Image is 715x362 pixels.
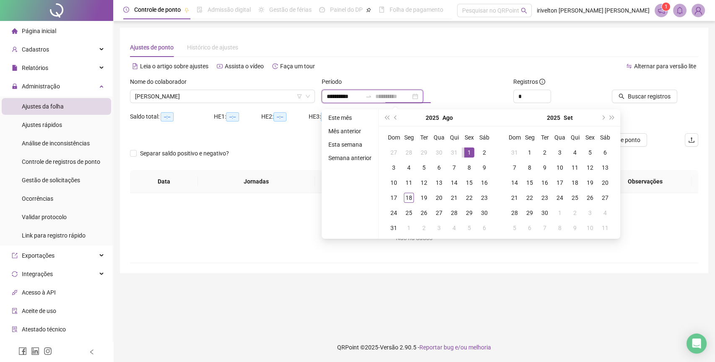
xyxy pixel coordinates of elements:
[404,208,414,218] div: 25
[662,3,670,11] sup: 1
[386,130,401,145] th: Dom
[273,112,286,122] span: --:--
[665,4,668,10] span: 1
[432,190,447,205] td: 2025-08-20
[464,193,474,203] div: 22
[540,147,550,158] div: 2
[582,145,598,160] td: 2025-09-05
[379,7,385,13] span: book
[404,163,414,173] div: 4
[555,163,565,173] div: 10
[598,145,613,160] td: 2025-09-06
[12,290,18,295] span: api
[600,223,610,233] div: 11
[600,147,610,158] div: 6
[537,175,552,190] td: 2025-09-16
[137,149,232,158] span: Separar saldo positivo e negativo?
[389,178,399,188] div: 10
[539,79,545,85] span: info-circle
[522,220,537,235] td: 2025-10-06
[447,190,462,205] td: 2025-08-21
[598,190,613,205] td: 2025-09-27
[416,130,432,145] th: Ter
[434,208,444,218] div: 27
[540,223,550,233] div: 7
[537,145,552,160] td: 2025-09-02
[419,163,429,173] div: 5
[477,220,492,235] td: 2025-09-06
[507,145,522,160] td: 2025-08-31
[510,193,520,203] div: 21
[432,220,447,235] td: 2025-09-03
[12,83,18,89] span: lock
[567,175,582,190] td: 2025-09-18
[217,63,223,69] span: youtube
[522,205,537,220] td: 2025-09-29
[585,208,595,218] div: 3
[477,145,492,160] td: 2025-08-02
[330,6,363,13] span: Painel do DP
[582,190,598,205] td: 2025-09-26
[44,347,52,355] span: instagram
[525,208,535,218] div: 29
[522,130,537,145] th: Seg
[555,223,565,233] div: 8
[525,178,535,188] div: 15
[600,208,610,218] div: 4
[464,223,474,233] div: 5
[22,65,48,71] span: Relatórios
[522,160,537,175] td: 2025-09-08
[22,195,53,202] span: Ocorrências
[658,7,665,14] span: notification
[401,220,416,235] td: 2025-09-01
[464,208,474,218] div: 29
[386,205,401,220] td: 2025-08-24
[22,289,56,296] span: Acesso à API
[432,130,447,145] th: Qua
[510,178,520,188] div: 14
[555,193,565,203] div: 24
[434,163,444,173] div: 6
[692,4,705,17] img: 76853
[382,109,391,126] button: super-prev-year
[600,163,610,173] div: 13
[389,223,399,233] div: 31
[12,326,18,332] span: solution
[479,163,489,173] div: 9
[612,90,677,103] button: Buscar registros
[537,130,552,145] th: Ter
[479,178,489,188] div: 16
[598,220,613,235] td: 2025-10-11
[477,130,492,145] th: Sáb
[626,63,632,69] span: swap
[416,220,432,235] td: 2025-09-02
[197,7,203,13] span: file-done
[447,205,462,220] td: 2025-08-28
[585,178,595,188] div: 19
[567,220,582,235] td: 2025-10-09
[434,223,444,233] div: 3
[598,205,613,220] td: 2025-10-04
[522,145,537,160] td: 2025-09-01
[600,178,610,188] div: 20
[386,220,401,235] td: 2025-08-31
[432,205,447,220] td: 2025-08-27
[135,90,310,103] span: TIAGO LUIZ FERREIRA FERNANDES
[89,349,95,355] span: left
[537,6,650,15] span: irivelton [PERSON_NAME] [PERSON_NAME]
[525,193,535,203] div: 22
[564,109,573,126] button: month panel
[462,130,477,145] th: Sex
[442,109,453,126] button: month panel
[462,190,477,205] td: 2025-08-22
[432,145,447,160] td: 2025-07-30
[525,223,535,233] div: 6
[619,93,624,99] span: search
[537,160,552,175] td: 2025-09-09
[552,145,567,160] td: 2025-09-03
[401,190,416,205] td: 2025-08-18
[447,145,462,160] td: 2025-07-31
[390,6,443,13] span: Folha de pagamento
[570,147,580,158] div: 4
[449,223,459,233] div: 4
